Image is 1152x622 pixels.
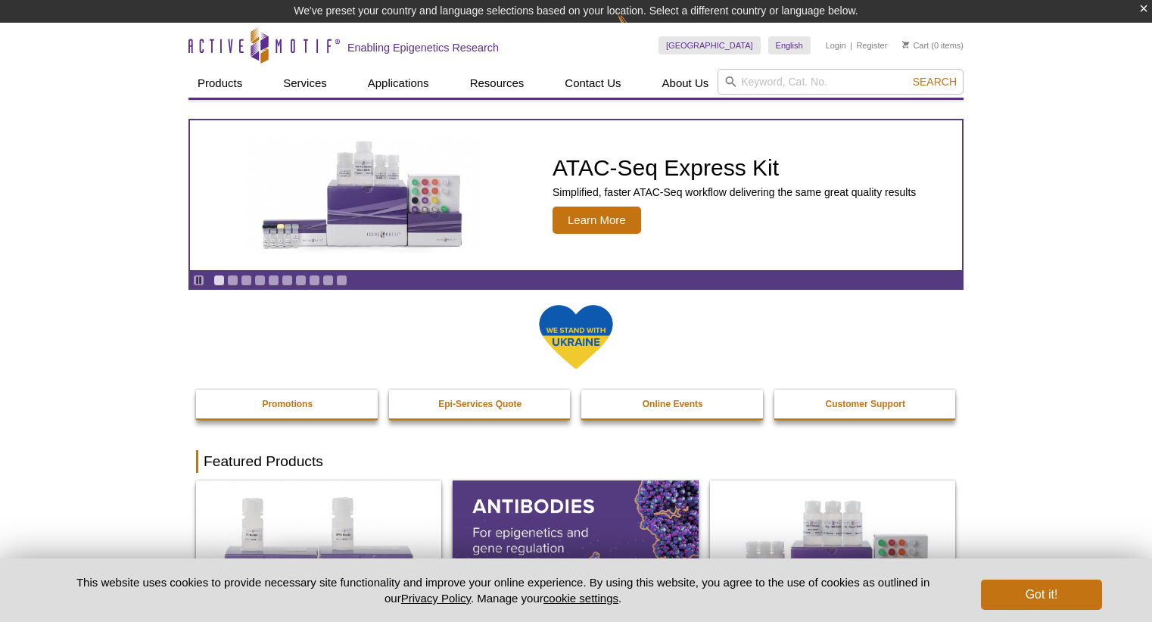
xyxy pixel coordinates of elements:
strong: Customer Support [826,399,905,409]
a: Contact Us [556,69,630,98]
a: Privacy Policy [401,592,471,605]
button: Search [908,75,961,89]
a: [GEOGRAPHIC_DATA] [659,36,761,54]
a: Go to slide 8 [309,275,320,286]
button: Got it! [981,580,1102,610]
strong: Promotions [262,399,313,409]
a: Go to slide 5 [268,275,279,286]
a: ATAC-Seq Express Kit ATAC-Seq Express Kit Simplified, faster ATAC-Seq workflow delivering the sam... [190,120,962,270]
a: Go to slide 6 [282,275,293,286]
h2: Enabling Epigenetics Research [347,41,499,54]
a: Go to slide 1 [213,275,225,286]
a: Go to slide 7 [295,275,307,286]
a: Go to slide 10 [336,275,347,286]
a: Toggle autoplay [193,275,204,286]
a: Go to slide 9 [322,275,334,286]
a: Customer Support [774,390,957,418]
a: Promotions [196,390,379,418]
a: Products [188,69,251,98]
img: We Stand With Ukraine [538,303,614,371]
article: ATAC-Seq Express Kit [190,120,962,270]
a: Go to slide 4 [254,275,266,286]
h2: Featured Products [196,450,956,473]
li: | [850,36,852,54]
p: This website uses cookies to provide necessary site functionality and improve your online experie... [50,574,956,606]
span: Search [913,76,957,88]
a: Login [826,40,846,51]
a: Go to slide 2 [227,275,238,286]
a: Online Events [581,390,764,418]
a: English [768,36,811,54]
a: About Us [653,69,718,98]
li: (0 items) [902,36,964,54]
img: Change Here [617,11,657,47]
a: Register [856,40,887,51]
strong: Online Events [643,399,703,409]
img: Your Cart [902,41,909,48]
span: Learn More [553,207,641,234]
a: Applications [359,69,438,98]
a: Epi-Services Quote [389,390,572,418]
a: Resources [461,69,534,98]
img: ATAC-Seq Express Kit [239,138,489,253]
h2: ATAC-Seq Express Kit [553,157,916,179]
a: Go to slide 3 [241,275,252,286]
a: Services [274,69,336,98]
strong: Epi-Services Quote [438,399,522,409]
a: Cart [902,40,929,51]
button: cookie settings [543,592,618,605]
p: Simplified, faster ATAC-Seq workflow delivering the same great quality results [553,185,916,199]
input: Keyword, Cat. No. [718,69,964,95]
